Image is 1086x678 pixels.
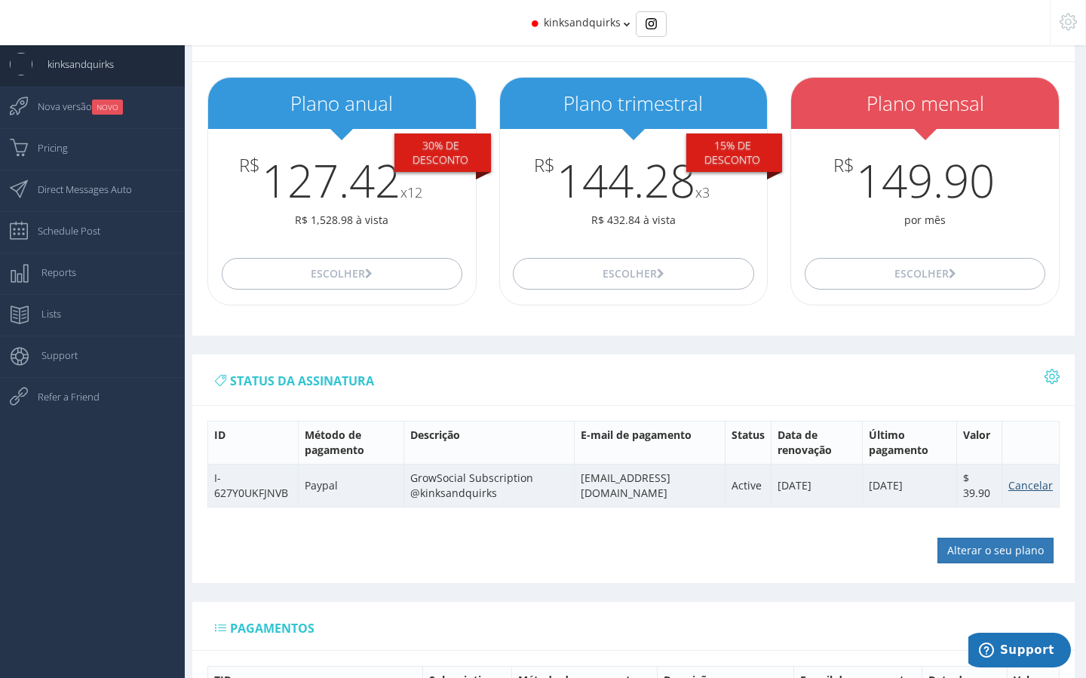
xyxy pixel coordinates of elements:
img: Instagram_simple_icon.svg [646,18,657,29]
h3: 149.90 [791,155,1059,205]
th: E-mail de pagamento [574,421,725,464]
h3: 127.42 [208,155,476,205]
small: x12 [400,183,422,201]
h2: Plano mensal [791,93,1059,115]
div: 15% De desconto [686,133,783,173]
span: R$ [239,155,260,175]
span: R$ [833,155,854,175]
p: por mês [791,213,1059,228]
p: R$ 432.84 à vista [500,213,768,228]
th: Data de renovação [772,421,863,464]
td: Paypal [299,464,404,507]
span: Pagamentos [230,620,314,637]
span: Schedule Post [23,212,100,250]
th: Método de pagamento [299,421,404,464]
span: kinksandquirks [544,15,621,29]
iframe: Opens a widget where you can find more information [968,633,1071,670]
span: Support [26,336,78,374]
td: GrowSocial Subscription @kinksandquirks [404,464,575,507]
th: ID [208,421,299,464]
th: Status [726,421,772,464]
td: I-627Y0UKFJNVB [208,464,299,507]
span: Pricing [23,129,68,167]
input: Alterar o seu plano [937,538,1054,563]
h2: Plano anual [208,93,476,115]
a: Cancelar [1008,478,1053,492]
small: NOVO [92,100,123,115]
td: [DATE] [772,464,863,507]
img: User Image [10,53,32,75]
small: x3 [695,183,710,201]
span: Reports [26,253,76,291]
button: Escolher [805,258,1045,290]
div: Basic example [636,11,667,37]
span: kinksandquirks [32,45,114,83]
h3: 144.28 [500,155,768,205]
span: R$ [534,155,555,175]
span: status da assinatura [230,373,374,389]
th: Último pagamento [863,421,957,464]
h2: Plano trimestral [500,93,768,115]
td: [DATE] [863,464,957,507]
button: Escolher [222,258,462,290]
button: Escolher [513,258,753,290]
th: Descrição [404,421,575,464]
td: $ 39.90 [957,464,1002,507]
td: Active [726,464,772,507]
div: 30% De desconto [394,133,491,173]
span: Direct Messages Auto [23,170,132,208]
th: Valor [957,421,1002,464]
p: R$ 1,528.98 à vista [208,213,476,228]
span: Lists [26,295,61,333]
span: Refer a Friend [23,378,100,416]
span: Nova versão [23,87,123,125]
td: [EMAIL_ADDRESS][DOMAIN_NAME] [574,464,725,507]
